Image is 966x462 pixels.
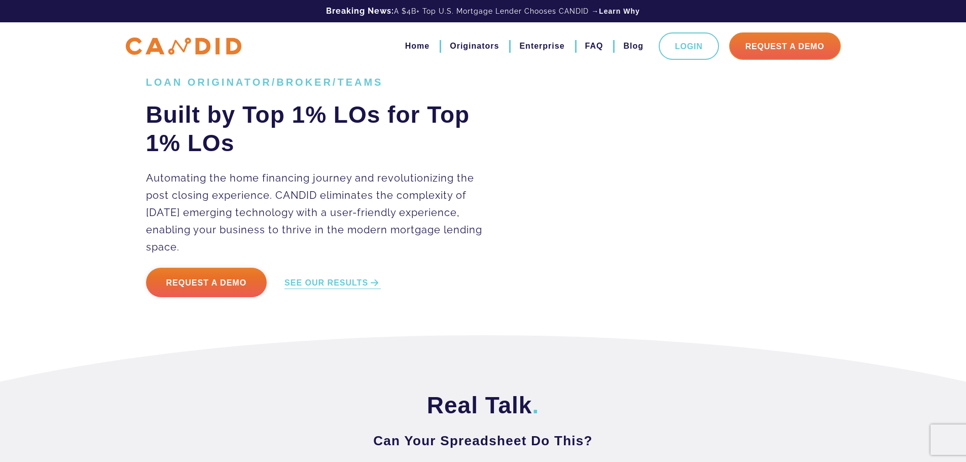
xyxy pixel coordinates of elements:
[405,38,430,55] a: Home
[585,38,603,55] a: FAQ
[623,38,643,55] a: Blog
[326,6,394,16] b: Breaking News:
[729,32,841,60] a: Request A Demo
[126,38,241,55] img: CANDID APP
[532,392,539,418] span: .
[146,432,820,450] h3: Can Your Spreadsheet Do This?
[146,169,497,256] p: Automating the home financing journey and revolutionizing the post closing experience. CANDID eli...
[146,100,497,157] h2: Built by Top 1% LOs for Top 1% LOs
[450,38,499,55] a: Originators
[146,391,820,419] h2: Real Talk
[146,76,497,88] h1: LOAN ORIGINATOR/BROKER/TEAMS
[519,38,564,55] a: Enterprise
[146,268,267,297] a: Request a Demo
[599,6,640,16] a: Learn Why
[659,32,719,60] a: Login
[284,277,381,289] a: SEE OUR RESULTS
